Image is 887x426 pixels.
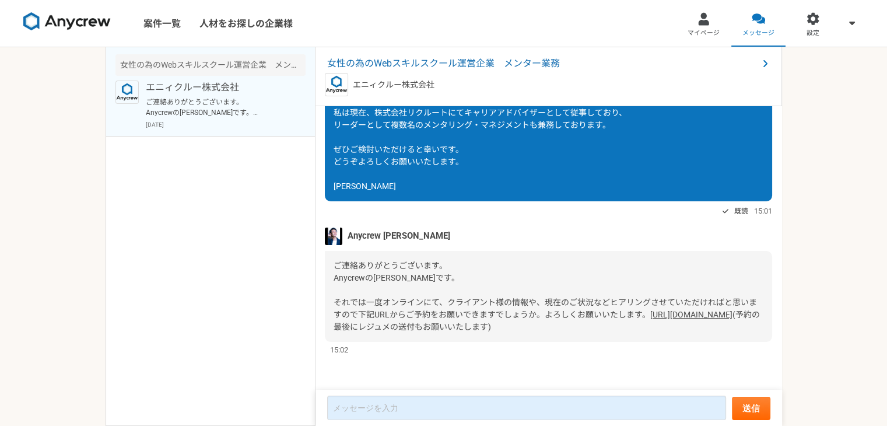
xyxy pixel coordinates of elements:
[115,54,306,76] div: 女性の為のWebスキルスクール運営企業 メンター業務
[734,204,748,218] span: 既読
[732,397,770,420] button: 送信
[334,47,627,191] span: ご担当者様 お世話になっております。[PERSON_NAME]と申します。 メンター業務にてお力になれるかと考え、興味ありを押させていただきました。 私は現在、株式会社リクルートにてキャリアアド...
[330,344,348,355] span: 15:02
[688,29,720,38] span: マイページ
[650,310,732,319] a: [URL][DOMAIN_NAME]
[742,29,774,38] span: メッセージ
[348,229,450,242] span: Anycrew [PERSON_NAME]
[327,57,758,71] span: 女性の為のWebスキルスクール運営企業 メンター業務
[146,120,306,129] p: [DATE]
[115,81,139,104] img: logo_text_blue_01.png
[754,205,772,217] span: 15:01
[334,310,760,331] span: (予約の最後にレジュメの送付もお願いいたします)
[146,81,290,95] p: エニィクルー株式会社
[353,79,434,91] p: エニィクルー株式会社
[23,12,111,31] img: 8DqYSo04kwAAAAASUVORK5CYII=
[146,97,290,118] p: ご連絡ありがとうございます。 Anycrewの[PERSON_NAME]です。 それでは一度オンラインにて、クライアント様の情報や、現在のご状況などヒアリングさせていただければと思いますので下記...
[325,73,348,96] img: logo_text_blue_01.png
[325,228,342,245] img: S__5267474.jpg
[807,29,819,38] span: 設定
[334,261,757,319] span: ご連絡ありがとうございます。 Anycrewの[PERSON_NAME]です。 それでは一度オンラインにて、クライアント様の情報や、現在のご状況などヒアリングさせていただければと思いますので下記...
